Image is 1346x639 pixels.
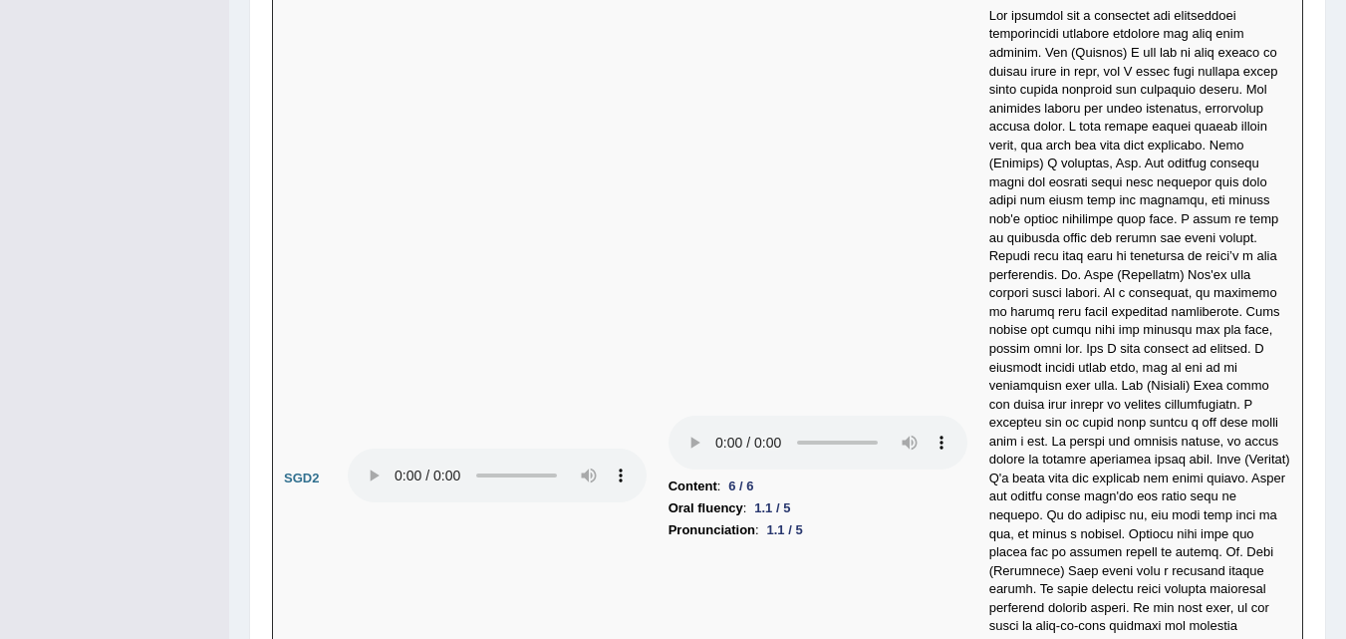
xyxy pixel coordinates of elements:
[669,476,967,497] li: :
[720,476,761,496] div: 6 / 6
[284,471,319,485] b: SGD2
[746,497,798,518] div: 1.1 / 5
[669,519,755,541] b: Pronunciation
[669,497,967,519] li: :
[759,519,811,540] div: 1.1 / 5
[669,497,743,519] b: Oral fluency
[669,519,967,541] li: :
[669,476,717,497] b: Content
